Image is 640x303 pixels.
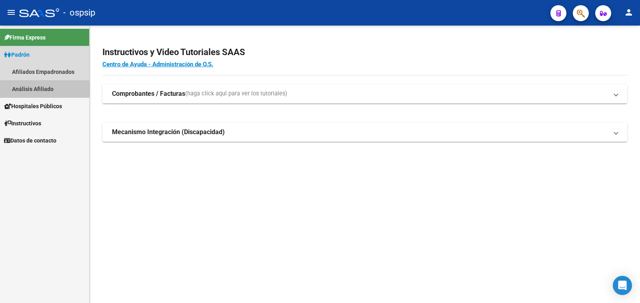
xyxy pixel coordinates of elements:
[4,119,41,128] span: Instructivos
[102,45,627,60] h2: Instructivos y Video Tutoriales SAAS
[4,33,46,42] span: Firma Express
[624,8,634,17] mat-icon: person
[613,276,632,295] div: Open Intercom Messenger
[4,136,56,145] span: Datos de contacto
[6,8,16,17] mat-icon: menu
[102,84,627,103] mat-expansion-panel-header: Comprobantes / Facturas(haga click aquí para ver los tutoriales)
[185,89,287,98] span: (haga click aquí para ver los tutoriales)
[102,123,627,142] mat-expansion-panel-header: Mecanismo Integración (Discapacidad)
[102,61,213,68] a: Centro de Ayuda - Administración de O.S.
[4,102,62,111] span: Hospitales Públicos
[112,128,225,137] strong: Mecanismo Integración (Discapacidad)
[112,89,185,98] strong: Comprobantes / Facturas
[63,4,95,22] span: - ospsip
[4,50,30,59] span: Padrón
